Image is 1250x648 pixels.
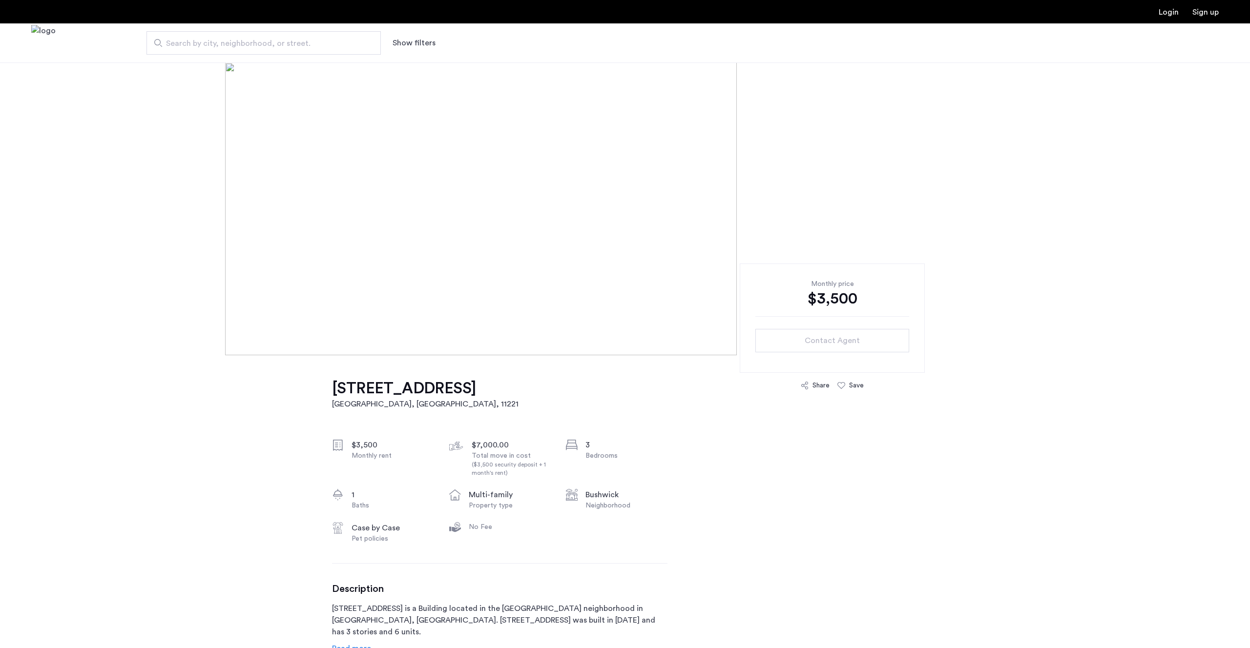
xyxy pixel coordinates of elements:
span: Contact Agent [805,335,860,346]
div: Bedrooms [585,451,667,461]
div: Property type [469,501,551,510]
div: $7,000.00 [472,439,554,451]
div: Monthly rent [352,451,434,461]
div: Pet policies [352,534,434,544]
div: No Fee [469,522,551,532]
div: ($3,500 security deposit + 1 month's rent) [472,461,554,477]
a: Cazamio Logo [31,25,56,61]
div: 1 [352,489,434,501]
h1: [STREET_ADDRESS] [332,379,519,398]
a: [STREET_ADDRESS][GEOGRAPHIC_DATA], [GEOGRAPHIC_DATA], 11221 [332,379,519,410]
a: Registration [1192,8,1219,16]
div: Save [849,381,864,390]
div: Case by Case [352,522,434,534]
div: Neighborhood [585,501,667,510]
div: Share [812,381,830,390]
a: Login [1159,8,1179,16]
h2: [GEOGRAPHIC_DATA], [GEOGRAPHIC_DATA] , 11221 [332,398,519,410]
div: Monthly price [755,279,909,289]
div: Total move in cost [472,451,554,477]
div: $3,500 [352,439,434,451]
input: Apartment Search [146,31,381,55]
div: 3 [585,439,667,451]
div: Baths [352,501,434,510]
h3: Description [332,583,667,595]
button: Show or hide filters [393,37,436,49]
img: [object%20Object] [225,62,1025,355]
span: Search by city, neighborhood, or street. [166,38,354,49]
img: logo [31,25,56,61]
div: multi-family [469,489,551,501]
p: [STREET_ADDRESS] is a Building located in the [GEOGRAPHIC_DATA] neighborhood in [GEOGRAPHIC_DATA]... [332,603,667,638]
div: Bushwick [585,489,667,501]
button: button [755,329,909,352]
div: $3,500 [755,289,909,308]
